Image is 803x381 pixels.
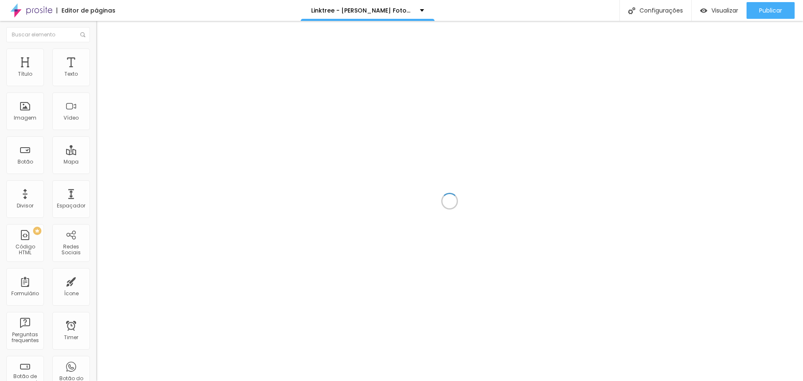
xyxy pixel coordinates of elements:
span: Visualizar [711,7,738,14]
div: Mapa [64,159,79,165]
img: Icone [628,7,635,14]
div: Formulário [11,291,39,297]
button: Publicar [747,2,795,19]
div: Timer [64,335,78,340]
div: Título [18,71,32,77]
div: Imagem [14,115,36,121]
button: Visualizar [692,2,747,19]
div: Perguntas frequentes [8,332,41,344]
div: Texto [64,71,78,77]
div: Botão [18,159,33,165]
div: Divisor [17,203,33,209]
div: Vídeo [64,115,79,121]
span: Publicar [759,7,782,14]
div: Espaçador [57,203,85,209]
img: Icone [80,32,85,37]
div: Redes Sociais [54,244,87,256]
input: Buscar elemento [6,27,90,42]
div: Ícone [64,291,79,297]
p: Linktree - [PERSON_NAME] Fotografia Autoral [311,8,414,13]
div: Editor de páginas [56,8,115,13]
div: Código HTML [8,244,41,256]
img: view-1.svg [700,7,707,14]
